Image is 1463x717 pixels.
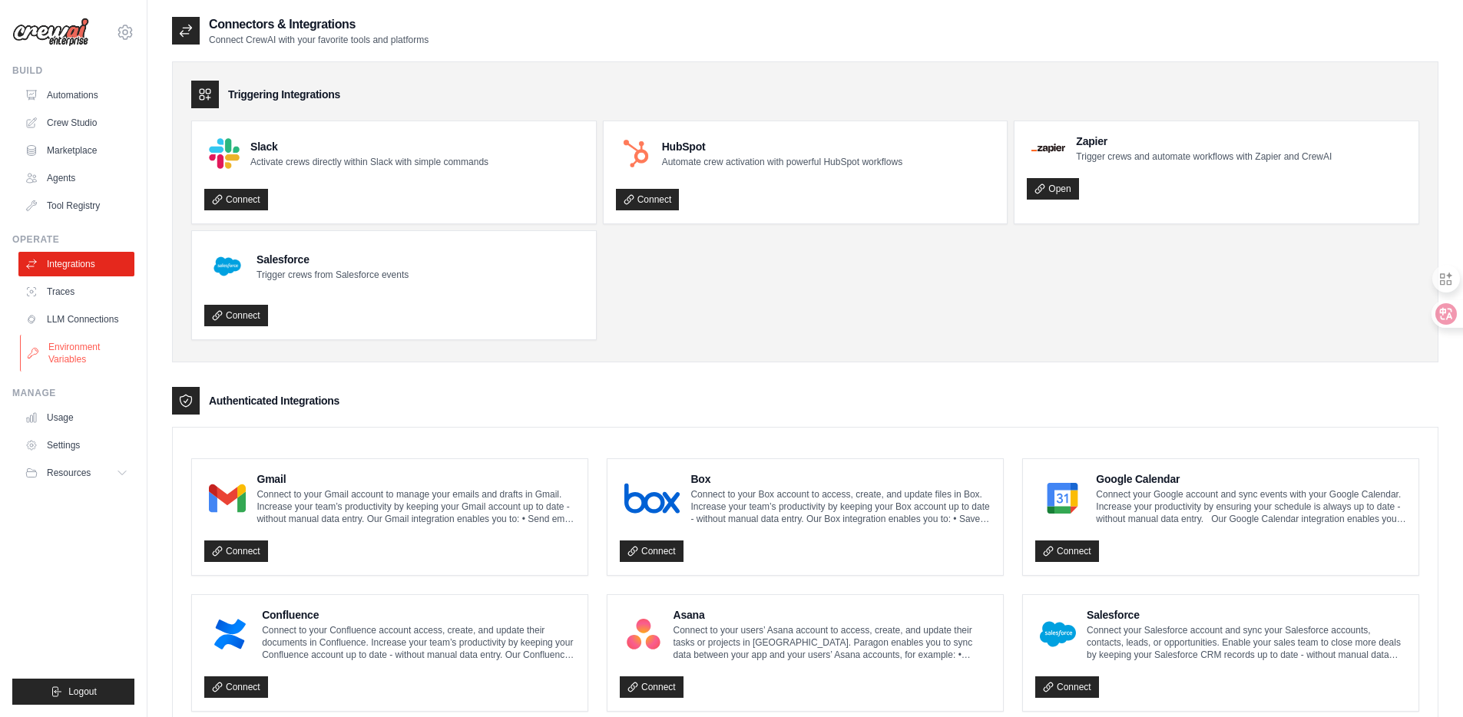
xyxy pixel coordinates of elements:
a: Connect [204,676,268,698]
span: Resources [47,467,91,479]
h4: Asana [674,607,991,623]
span: Logout [68,686,97,698]
p: Connect to your Box account to access, create, and update files in Box. Increase your team’s prod... [690,488,991,525]
a: Crew Studio [18,111,134,135]
div: Operate [12,233,134,246]
p: Trigger crews from Salesforce events [257,269,409,281]
h4: Salesforce [1087,607,1406,623]
a: Automations [18,83,134,107]
h3: Triggering Integrations [228,87,340,102]
img: Confluence Logo [209,619,251,649]
a: Connect [1035,540,1099,562]
a: LLM Connections [18,307,134,332]
p: Automate crew activation with powerful HubSpot workflows [662,156,902,168]
a: Connect [620,676,684,698]
p: Connect your Salesforce account and sync your Salesforce accounts, contacts, leads, or opportunit... [1087,624,1406,661]
h4: Box [690,471,991,487]
a: Open [1027,178,1078,200]
a: Traces [18,279,134,304]
a: Environment Variables [20,335,136,372]
button: Resources [18,461,134,485]
h4: Slack [250,139,488,154]
a: Connect [620,540,684,562]
p: Connect to your users’ Asana account to access, create, and update their tasks or projects in [GE... [674,624,991,661]
h4: Salesforce [257,252,409,267]
a: Tool Registry [18,193,134,218]
img: Zapier Logo [1031,144,1065,153]
img: HubSpot Logo [621,138,651,169]
p: Connect your Google account and sync events with your Google Calendar. Increase your productivity... [1096,488,1406,525]
a: Usage [18,405,134,430]
a: Settings [18,433,134,458]
img: Google Calendar Logo [1040,483,1085,514]
h4: Gmail [257,471,575,487]
img: Logo [12,18,89,47]
h4: Zapier [1076,134,1332,149]
a: Agents [18,166,134,190]
button: Logout [12,679,134,705]
div: Build [12,64,134,77]
img: Asana Logo [624,619,663,649]
p: Connect CrewAI with your favorite tools and platforms [209,34,429,46]
div: Manage [12,387,134,399]
h4: Confluence [262,607,575,623]
a: Connect [204,305,268,326]
a: Marketplace [18,138,134,163]
img: Salesforce Logo [209,248,246,285]
p: Connect to your Gmail account to manage your emails and drafts in Gmail. Increase your team’s pro... [257,488,575,525]
img: Salesforce Logo [1040,619,1076,649]
h2: Connectors & Integrations [209,15,429,34]
p: Activate crews directly within Slack with simple commands [250,156,488,168]
a: Connect [204,540,268,562]
h3: Authenticated Integrations [209,393,339,408]
img: Box Logo [624,483,680,514]
a: Connect [616,189,680,210]
img: Gmail Logo [209,483,246,514]
img: Slack Logo [209,138,240,169]
p: Connect to your Confluence account access, create, and update their documents in Confluence. Incr... [262,624,575,661]
h4: HubSpot [662,139,902,154]
p: Trigger crews and automate workflows with Zapier and CrewAI [1076,150,1332,163]
a: Connect [1035,676,1099,698]
a: Integrations [18,252,134,276]
a: Connect [204,189,268,210]
h4: Google Calendar [1096,471,1406,487]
